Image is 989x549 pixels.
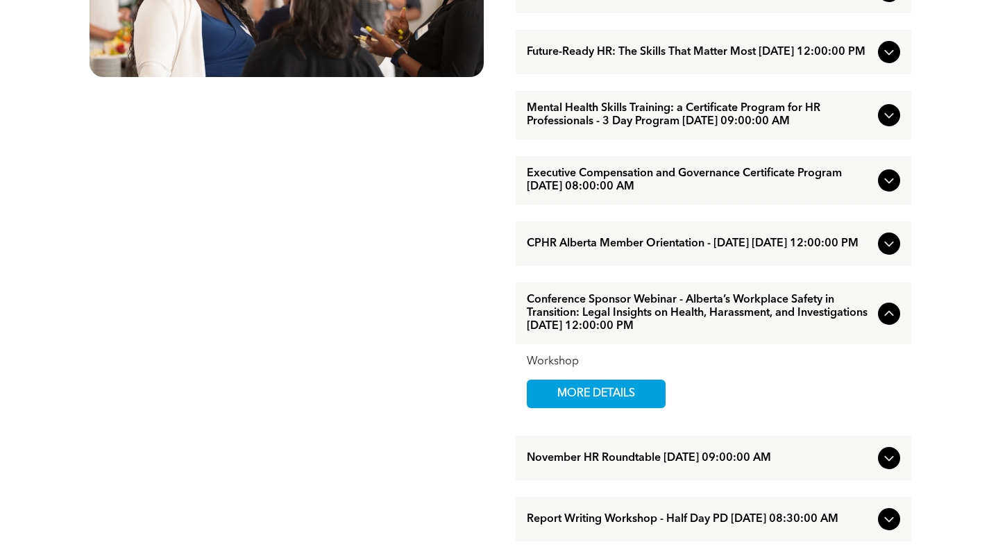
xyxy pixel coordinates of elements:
[541,380,651,407] span: MORE DETAILS
[527,294,872,333] span: Conference Sponsor Webinar - Alberta’s Workplace Safety in Transition: Legal Insights on Health, ...
[527,380,666,408] a: MORE DETAILS
[527,355,900,369] div: Workshop
[527,46,872,59] span: Future-Ready HR: The Skills That Matter Most [DATE] 12:00:00 PM
[527,102,872,128] span: Mental Health Skills Training: a Certificate Program for HR Professionals - 3 Day Program [DATE] ...
[527,237,872,251] span: CPHR Alberta Member Orientation - [DATE] [DATE] 12:00:00 PM
[527,513,872,526] span: Report Writing Workshop - Half Day PD [DATE] 08:30:00 AM
[527,452,872,465] span: November HR Roundtable [DATE] 09:00:00 AM
[527,167,872,194] span: Executive Compensation and Governance Certificate Program [DATE] 08:00:00 AM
